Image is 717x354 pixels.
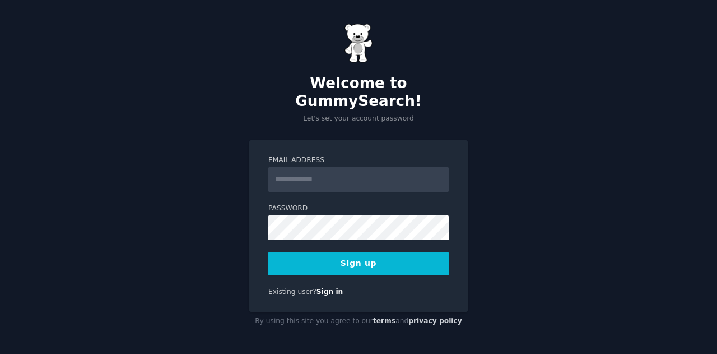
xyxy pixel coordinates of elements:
div: By using this site you agree to our and [249,312,468,330]
a: privacy policy [408,317,462,325]
label: Email Address [268,155,449,165]
p: Let's set your account password [249,114,468,124]
h2: Welcome to GummySearch! [249,75,468,110]
span: Existing user? [268,288,316,296]
button: Sign up [268,252,449,275]
a: terms [373,317,395,325]
a: Sign in [316,288,343,296]
label: Password [268,204,449,214]
img: Gummy Bear [344,24,373,63]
